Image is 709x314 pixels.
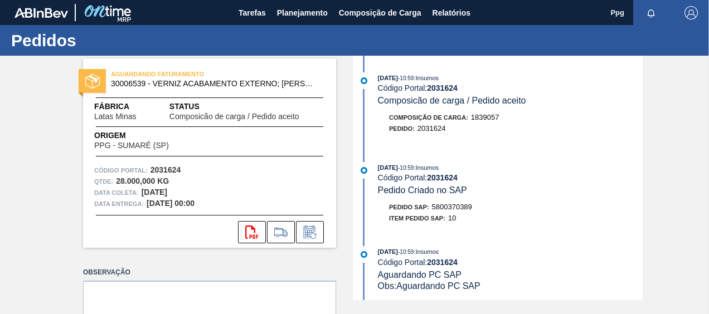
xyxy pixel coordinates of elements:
span: Planejamento [277,6,328,19]
span: 30006539 - VERNIZ ACABAMENTO EXTERNO; LATA [111,80,313,88]
span: Tarefas [239,6,266,19]
div: Código Portal: [378,258,643,267]
span: Código Portal: [94,165,148,176]
span: Relatórios [433,6,470,19]
img: TNhmsLtSVTkK8tSr43FrP2fwEKptu5GPRR3wAAAABJRU5ErkJggg== [14,8,68,18]
span: 2031624 [417,124,446,133]
div: Código Portal: [378,84,643,92]
span: Obs: Aguardando PC SAP [378,281,480,291]
img: status [85,74,100,89]
span: Aguardando PC SAP [378,270,462,279]
strong: 28.000,000 KG [116,176,169,185]
span: AGUARDANDO FATURAMENTO [111,68,267,80]
label: Observação [83,264,336,281]
span: [DATE] [378,248,398,255]
div: Código Portal: [378,173,643,182]
span: Pedido SAP: [389,204,429,210]
span: Status [169,101,325,112]
span: Qtde : [94,176,113,187]
span: [DATE] [378,164,398,171]
img: atual [361,167,367,174]
span: Pedido : [389,125,415,132]
strong: 2031624 [427,258,458,267]
span: 1839057 [471,113,499,121]
img: atual [361,251,367,258]
strong: [DATE] [142,188,167,197]
span: Composicão de carga / Pedido aceito [169,112,299,121]
strong: 2031624 [427,84,458,92]
strong: 2031624 [150,165,181,174]
span: Pedido Criado no SAP [378,185,467,195]
span: - 10:59 [398,75,414,81]
div: Ir para Composição de Carga [267,221,295,243]
span: Item pedido SAP: [389,215,445,222]
img: atual [361,77,367,84]
span: [DATE] [378,75,398,81]
span: PPG - SUMARÉ (SP) [94,141,169,150]
span: - 10:59 [398,249,414,255]
span: Latas Minas [94,112,136,121]
span: : Insumos [414,164,439,171]
span: Data entrega: [94,198,144,209]
span: Origem [94,130,201,141]
span: 5800370389 [432,203,472,211]
span: 10 [448,214,456,222]
button: Notificações [633,5,669,21]
span: Composicão de carga / Pedido aceito [378,96,526,105]
span: Composição de Carga : [389,114,468,121]
div: Abrir arquivo PDF [238,221,266,243]
img: Logout [684,6,698,19]
strong: 2031624 [427,173,458,182]
span: Data coleta: [94,187,139,198]
span: Fábrica [94,101,169,112]
span: : Insumos [414,75,439,81]
h1: Pedidos [11,34,209,47]
div: Informar alteração no pedido [296,221,324,243]
span: : Insumos [414,248,439,255]
strong: [DATE] 00:00 [147,199,195,208]
span: Composição de Carga [339,6,421,19]
span: - 10:59 [398,165,414,171]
